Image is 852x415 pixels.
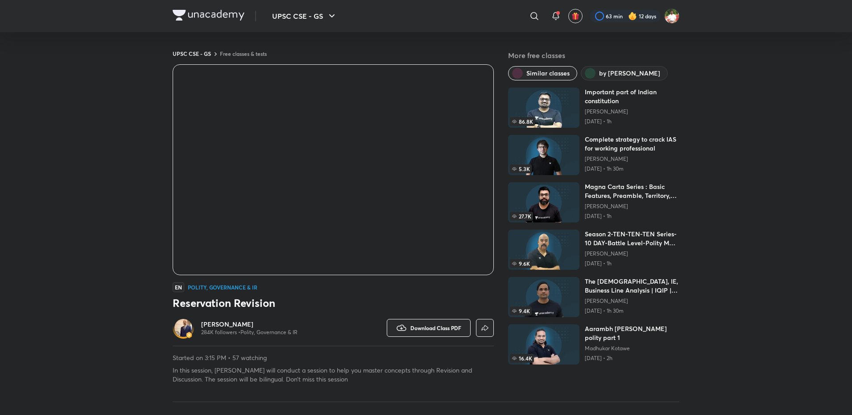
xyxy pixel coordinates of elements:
[585,203,679,210] a: [PERSON_NAME]
[186,332,192,338] img: badge
[581,66,668,80] button: by Dr Sidharth Arora
[201,320,298,329] a: [PERSON_NAME]
[585,182,679,200] h6: Magna Carta Series : Basic Features, Preamble, Territory, Citizenship
[173,317,194,339] a: Avatarbadge
[585,298,679,305] a: [PERSON_NAME]
[508,66,577,80] button: Similar classes
[510,117,535,126] span: 86.8K
[510,259,532,268] span: 9.6K
[585,165,679,172] p: [DATE] • 1h 30m
[664,8,679,24] img: Shashank Soni
[188,285,257,290] h4: Polity, Governance & IR
[568,9,583,23] button: avatar
[173,50,211,57] a: UPSC CSE - GS
[585,345,679,352] a: Madhukar Kotawe
[387,319,471,337] button: Download Class PDF
[585,324,679,342] h6: Aarambh [PERSON_NAME] polity part 1
[585,230,679,247] h6: Season 2-TEN-TEN-TEN Series-10 DAY-Battle Level-Polity MCQ Series D1
[173,366,494,384] p: In this session, [PERSON_NAME] will conduct a session to help you master concepts through Revisio...
[585,250,679,257] a: [PERSON_NAME]
[526,69,570,78] span: Similar classes
[173,10,244,21] img: Company Logo
[510,354,534,363] span: 16.4K
[510,212,533,221] span: 27.7K
[174,319,192,337] img: Avatar
[585,307,679,314] p: [DATE] • 1h 30m
[599,69,660,78] span: by Dr Sidharth Arora
[585,213,679,220] p: [DATE] • 1h
[508,50,679,61] h5: More free classes
[510,306,532,315] span: 9.4K
[585,260,679,267] p: [DATE] • 1h
[510,164,532,173] span: 5.3K
[201,329,298,336] p: 284K followers • Polity, Governance & IR
[585,108,679,115] a: [PERSON_NAME]
[173,296,494,310] h3: Reservation Revision
[571,12,579,20] img: avatar
[585,88,679,105] h6: Important part of Indian constitution
[585,155,679,163] a: [PERSON_NAME]
[585,355,679,362] p: [DATE] • 2h
[585,118,679,125] p: [DATE] • 1h
[410,324,461,331] span: Download Class PDF
[585,277,679,295] h6: The [DEMOGRAPHIC_DATA], IE, Business Line Analysis | IQIP | [DATE]
[585,135,679,153] h6: Complete strategy to crack IAS for working professional
[267,7,343,25] button: UPSC CSE - GS
[173,65,493,275] iframe: Class
[173,282,184,292] span: EN
[173,353,494,362] p: Started on 3:15 PM • 57 watching
[220,50,267,57] a: Free classes & tests
[173,10,244,23] a: Company Logo
[628,12,637,21] img: streak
